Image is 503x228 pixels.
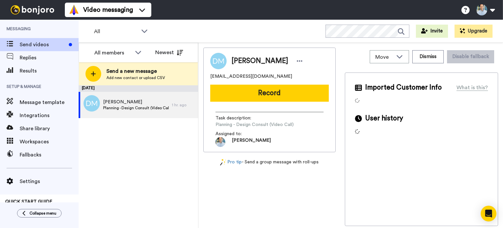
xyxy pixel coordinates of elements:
button: Disable fallback [447,50,494,63]
button: Dismiss [412,50,444,63]
span: Collapse menu [29,211,56,216]
img: 5fa363ea-5d6c-4677-8010-46455b0fae5d-1682093217.jpg [215,137,225,147]
div: - Send a group message with roll-ups [203,159,336,166]
a: Pro tip [220,159,242,166]
span: [PERSON_NAME] [232,56,288,66]
span: Add new contact or upload CSV [106,75,165,80]
button: Upgrade [455,25,493,38]
img: vm-color.svg [69,5,79,15]
div: Open Intercom Messenger [481,206,496,221]
img: magic-wand.svg [220,159,226,166]
span: User history [365,114,403,123]
div: 1 hr. ago [172,102,195,108]
span: Message template [20,98,79,106]
button: Invite [416,25,448,38]
span: Assigned to: [215,131,261,137]
span: Integrations [20,112,79,119]
span: Replies [20,54,79,62]
div: [DATE] [79,85,198,92]
span: Fallbacks [20,151,79,159]
div: What is this? [456,84,488,92]
span: Share library [20,125,79,133]
img: bj-logo-header-white.svg [8,5,57,14]
span: Planning - Design Consult (Video Call) [103,105,169,111]
span: Imported Customer Info [365,83,442,93]
span: All [94,28,138,35]
span: Send a new message [106,67,165,75]
img: Image of Derek Moses [210,53,227,69]
button: Collapse menu [17,209,62,218]
span: QUICK START GUIDE [5,199,52,204]
span: Workspaces [20,138,79,146]
span: Send videos [20,41,66,49]
span: Settings [20,177,79,185]
button: Record [210,85,329,102]
span: Move [375,53,393,61]
span: Task description : [215,115,261,121]
span: [PERSON_NAME] [232,137,271,147]
button: Newest [150,46,188,59]
img: dm.png [84,95,100,112]
span: [PERSON_NAME] [103,99,169,105]
div: All members [94,49,132,57]
span: Results [20,67,79,75]
span: [EMAIL_ADDRESS][DOMAIN_NAME] [210,73,292,80]
span: Video messaging [83,5,133,14]
span: Planning - Design Consult (Video Call) [215,121,294,128]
